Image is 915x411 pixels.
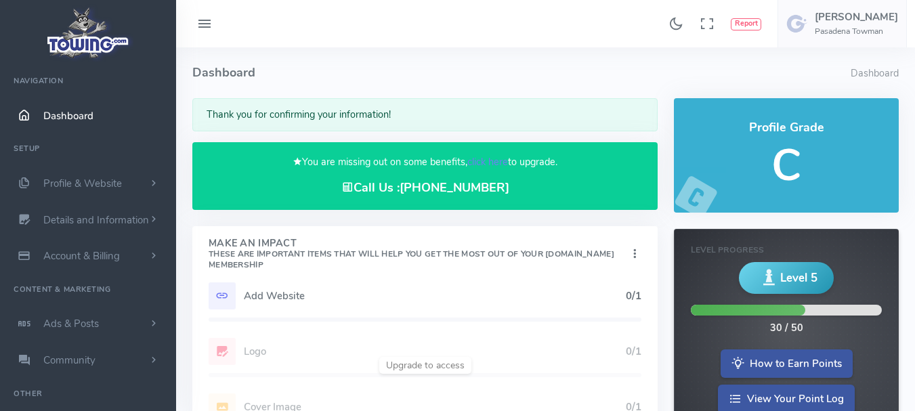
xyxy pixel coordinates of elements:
small: These are important items that will help you get the most out of your [DOMAIN_NAME] Membership [209,248,614,270]
h4: Call Us : [209,181,641,195]
span: Ads & Posts [43,317,99,330]
h4: Dashboard [192,47,851,98]
span: Details and Information [43,213,149,227]
span: Profile & Website [43,177,122,190]
h6: Pasadena Towman [815,27,898,36]
h5: C [690,142,882,190]
a: click here [467,155,508,169]
h4: Profile Grade [690,121,882,135]
span: Level 5 [780,269,817,286]
span: Community [43,353,95,367]
div: Thank you for confirming your information! [192,98,658,131]
a: How to Earn Points [721,349,853,378]
h5: Add Website [244,290,626,301]
img: logo [43,4,134,62]
li: Dashboard [851,66,899,81]
button: Report [731,18,761,30]
span: Account & Billing [43,249,120,263]
h6: Level Progress [691,246,882,255]
span: Dashboard [43,109,93,123]
p: You are missing out on some benefits, to upgrade. [209,154,641,170]
h5: [PERSON_NAME] [815,12,898,22]
h5: 0/1 [626,290,641,301]
div: 30 / 50 [770,321,803,336]
img: user-image [786,13,808,35]
h4: Make An Impact [209,238,628,271]
a: [PHONE_NUMBER] [400,179,509,196]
